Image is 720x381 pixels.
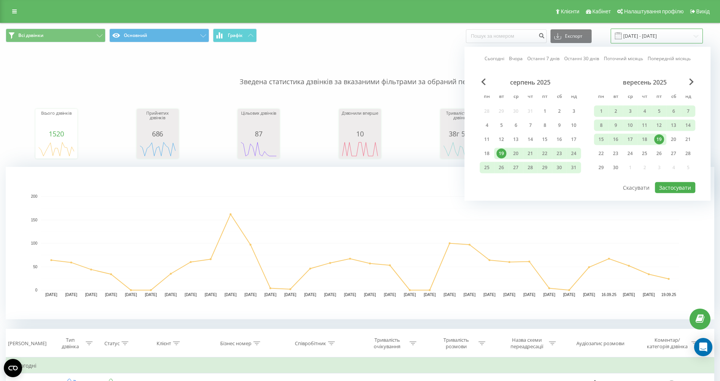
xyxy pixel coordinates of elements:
[554,91,565,103] abbr: субота
[625,106,635,116] div: 3
[341,111,379,130] div: Дзвонили вперше
[538,162,552,173] div: пт 29 серп 2025 р.
[483,293,496,297] text: [DATE]
[592,8,611,14] span: Кабінет
[611,134,621,144] div: 16
[554,134,564,144] div: 16
[540,106,550,116] div: 1
[31,194,37,199] text: 200
[602,293,616,297] text: 16.09.25
[125,293,137,297] text: [DATE]
[540,120,550,130] div: 8
[669,149,678,158] div: 27
[509,134,523,145] div: ср 13 серп 2025 р.
[654,134,664,144] div: 19
[569,120,579,130] div: 10
[666,106,681,117] div: сб 6 вер 2025 р.
[494,134,509,145] div: вт 12 серп 2025 р.
[640,106,650,116] div: 4
[682,91,694,103] abbr: неділя
[540,163,550,173] div: 29
[637,120,652,131] div: чт 11 вер 2025 р.
[523,148,538,159] div: чт 21 серп 2025 р.
[442,138,480,160] svg: A chart.
[608,106,623,117] div: вт 2 вер 2025 р.
[341,138,379,160] svg: A chart.
[643,293,655,297] text: [DATE]
[623,120,637,131] div: ср 10 вер 2025 р.
[31,241,37,245] text: 100
[523,162,538,173] div: чт 28 серп 2025 р.
[640,134,650,144] div: 18
[511,134,521,144] div: 13
[576,340,624,347] div: Аудіозапис розмови
[109,29,209,42] button: Основний
[624,91,636,103] abbr: середа
[525,91,536,103] abbr: четвер
[648,55,691,62] a: Попередній місяць
[480,148,494,159] div: пн 18 серп 2025 р.
[640,120,650,130] div: 11
[550,29,592,43] button: Експорт
[523,120,538,131] div: чт 7 серп 2025 р.
[104,340,120,347] div: Статус
[511,149,521,158] div: 20
[566,162,581,173] div: нд 31 серп 2025 р.
[481,91,493,103] abbr: понеділок
[4,359,22,377] button: Open CMP widget
[623,148,637,159] div: ср 24 вер 2025 р.
[554,149,564,158] div: 23
[37,111,75,130] div: Всього дзвінків
[652,120,666,131] div: пт 12 вер 2025 р.
[213,29,257,42] button: Графік
[57,337,83,350] div: Тип дзвінка
[538,120,552,131] div: пт 8 серп 2025 р.
[604,55,643,62] a: Поточний місяць
[608,162,623,173] div: вт 30 вер 2025 р.
[669,134,678,144] div: 20
[640,149,650,158] div: 25
[240,130,278,138] div: 87
[511,120,521,130] div: 6
[525,149,535,158] div: 21
[37,130,75,138] div: 1520
[496,163,506,173] div: 26
[480,134,494,145] div: пн 11 серп 2025 р.
[608,120,623,131] div: вт 9 вер 2025 р.
[494,162,509,173] div: вт 26 серп 2025 р.
[6,167,714,319] div: A chart.
[694,338,712,356] div: Open Intercom Messenger
[8,340,46,347] div: [PERSON_NAME]
[619,182,654,193] button: Скасувати
[304,293,317,297] text: [DATE]
[511,163,521,173] div: 27
[681,106,695,117] div: нд 7 вер 2025 р.
[610,91,621,103] abbr: вівторок
[645,337,690,350] div: Коментар/категорія дзвінка
[554,163,564,173] div: 30
[367,337,408,350] div: Тривалість очікування
[696,8,710,14] span: Вихід
[540,134,550,144] div: 15
[364,293,376,297] text: [DATE]
[594,106,608,117] div: пн 1 вер 2025 р.
[654,149,664,158] div: 26
[683,134,693,144] div: 21
[538,148,552,159] div: пт 22 серп 2025 р.
[538,106,552,117] div: пт 1 серп 2025 р.
[35,288,37,292] text: 0
[139,138,177,160] div: A chart.
[554,120,564,130] div: 9
[652,134,666,145] div: пт 19 вер 2025 р.
[264,293,277,297] text: [DATE]
[284,293,296,297] text: [DATE]
[689,78,694,85] span: Next Month
[683,120,693,130] div: 14
[624,8,683,14] span: Налаштування профілю
[669,106,678,116] div: 6
[6,62,714,87] p: Зведена статистика дзвінків за вказаними фільтрами за обраний період
[596,120,606,130] div: 8
[509,55,523,62] a: Вчора
[245,293,257,297] text: [DATE]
